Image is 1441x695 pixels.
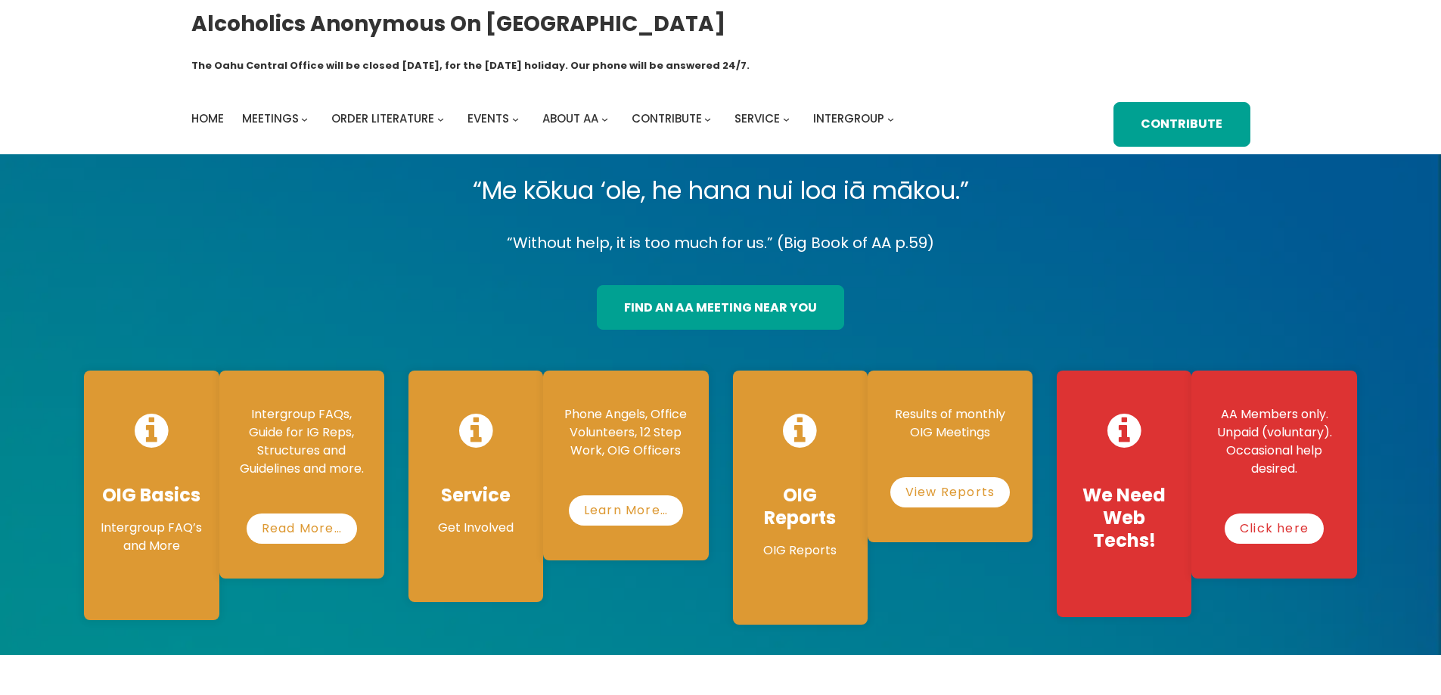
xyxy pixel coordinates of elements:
[191,110,224,126] span: Home
[632,108,702,129] a: Contribute
[99,519,203,555] p: Intergroup FAQ’s and More
[601,116,608,123] button: About AA submenu
[512,116,519,123] button: Events submenu
[191,58,750,73] h1: The Oahu Central Office will be closed [DATE], for the [DATE] holiday. Our phone will be answered...
[242,110,299,126] span: Meetings
[748,541,852,560] p: OIG Reports
[734,108,780,129] a: Service
[558,405,693,460] p: Phone Angels, Office Volunteers, 12 Step Work, OIG Officers
[569,495,683,526] a: Learn More…
[424,519,528,537] p: Get Involved
[99,484,203,507] h4: OIG Basics
[437,116,444,123] button: Order Literature submenu
[813,108,884,129] a: Intergroup
[783,116,790,123] button: Service submenu
[734,110,780,126] span: Service
[242,108,299,129] a: Meetings
[191,5,725,42] a: Alcoholics Anonymous on [GEOGRAPHIC_DATA]
[467,108,509,129] a: Events
[234,405,369,478] p: Intergroup FAQs, Guide for IG Reps, Structures and Guidelines and more.
[331,110,434,126] span: Order Literature
[883,405,1017,442] p: Results of monthly OIG Meetings
[247,513,357,544] a: Read More…
[542,108,598,129] a: About AA
[1225,513,1324,544] a: Click here
[632,110,702,126] span: Contribute
[813,110,884,126] span: Intergroup
[467,110,509,126] span: Events
[301,116,308,123] button: Meetings submenu
[597,285,844,330] a: find an aa meeting near you
[72,230,1369,256] p: “Without help, it is too much for us.” (Big Book of AA p.59)
[1072,484,1176,552] h4: We Need Web Techs!
[748,484,852,529] h4: OIG Reports
[1113,102,1250,147] a: Contribute
[1207,405,1341,478] p: AA Members only. Unpaid (voluntary). Occasional help desired.
[191,108,899,129] nav: Intergroup
[72,169,1369,212] p: “Me kōkua ‘ole, he hana nui loa iā mākou.”
[191,108,224,129] a: Home
[704,116,711,123] button: Contribute submenu
[890,477,1010,507] a: View Reports
[887,116,894,123] button: Intergroup submenu
[542,110,598,126] span: About AA
[424,484,528,507] h4: Service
